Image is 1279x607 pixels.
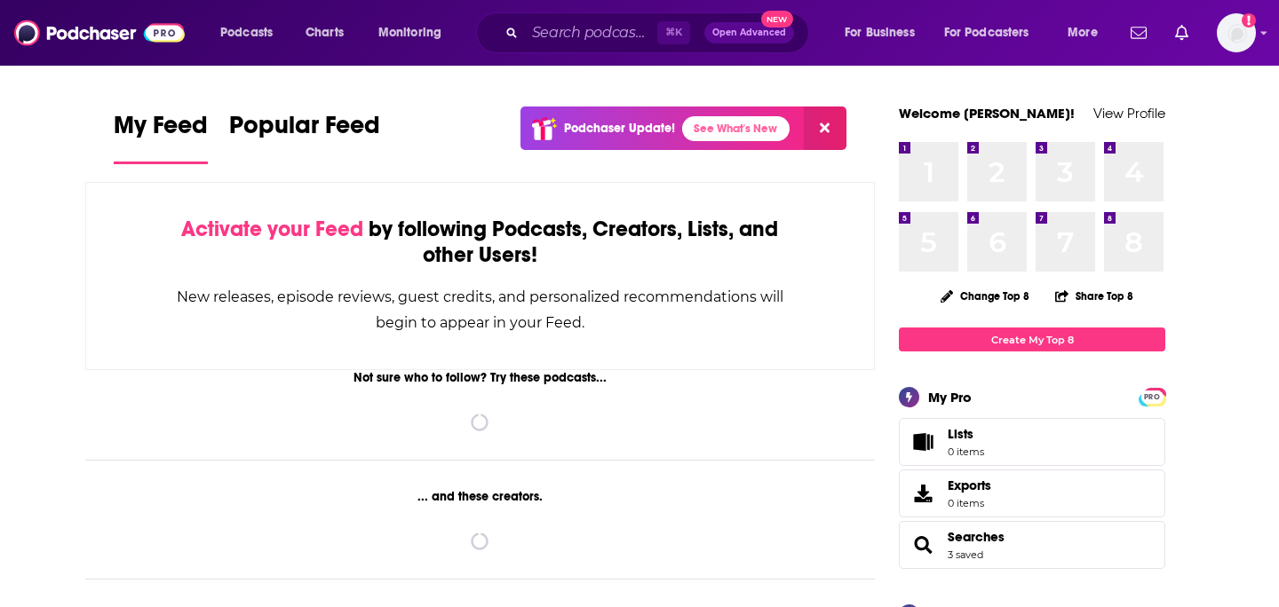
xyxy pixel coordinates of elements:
button: open menu [933,19,1055,47]
button: open menu [366,19,465,47]
span: My Feed [114,110,208,151]
span: Searches [899,521,1165,569]
span: For Business [845,20,915,45]
img: User Profile [1217,13,1256,52]
button: open menu [208,19,296,47]
div: Search podcasts, credits, & more... [493,12,826,53]
span: Popular Feed [229,110,380,151]
div: Not sure who to follow? Try these podcasts... [85,370,875,385]
span: ⌘ K [657,21,690,44]
span: Activate your Feed [181,216,363,242]
a: Exports [899,469,1165,517]
span: 0 items [948,497,991,509]
span: Exports [905,481,941,506]
span: Lists [948,426,973,442]
a: Create My Top 8 [899,327,1165,351]
button: Open AdvancedNew [704,22,794,43]
a: Lists [899,418,1165,466]
button: Share Top 8 [1054,279,1134,313]
a: Charts [294,19,354,47]
span: Exports [948,477,991,493]
a: Searches [948,529,1005,545]
div: ... and these creators. [85,489,875,504]
span: PRO [1141,390,1163,404]
a: 3 saved [948,548,983,561]
span: More [1068,20,1098,45]
span: Monitoring [378,20,441,45]
button: Show profile menu [1217,13,1256,52]
a: Popular Feed [229,110,380,164]
span: Charts [306,20,344,45]
p: Podchaser Update! [564,121,675,136]
a: Welcome [PERSON_NAME]! [899,105,1075,122]
span: 0 items [948,445,984,458]
div: New releases, episode reviews, guest credits, and personalized recommendations will begin to appe... [175,284,785,335]
a: Show notifications dropdown [1168,18,1196,48]
input: Search podcasts, credits, & more... [525,19,657,47]
svg: Add a profile image [1242,13,1256,28]
button: Change Top 8 [930,285,1040,307]
a: My Feed [114,110,208,164]
div: My Pro [928,389,972,406]
span: Lists [905,430,941,454]
a: PRO [1141,390,1163,403]
a: View Profile [1093,105,1165,122]
span: Open Advanced [712,28,786,37]
button: open menu [832,19,937,47]
span: For Podcasters [944,20,1029,45]
div: by following Podcasts, Creators, Lists, and other Users! [175,217,785,268]
a: See What's New [682,116,790,141]
span: New [761,11,793,28]
button: open menu [1055,19,1120,47]
span: Lists [948,426,984,442]
a: Searches [905,532,941,557]
span: Logged in as BBRMusicGroup [1217,13,1256,52]
a: Show notifications dropdown [1124,18,1154,48]
span: Podcasts [220,20,273,45]
img: Podchaser - Follow, Share and Rate Podcasts [14,16,185,50]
